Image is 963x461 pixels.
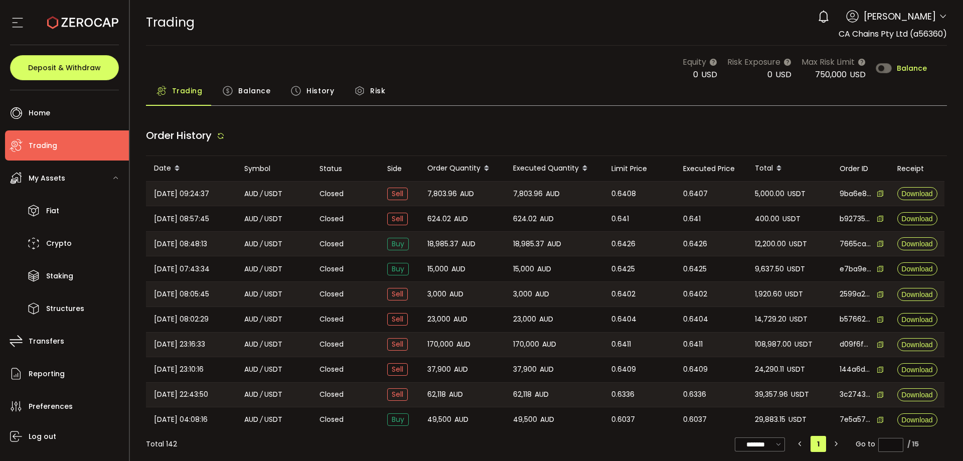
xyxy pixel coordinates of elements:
span: AUD [535,288,549,300]
span: AUD [546,188,560,200]
span: b5766201-d92d-4d89-b14b-a914763fe8c4 [840,314,872,325]
span: [DATE] 08:48:13 [154,238,207,250]
span: AUD [451,263,465,275]
span: 23,000 [513,314,536,325]
span: 7,803.96 [427,188,457,200]
span: 5,000.00 [755,188,784,200]
div: Limit Price [603,163,675,175]
span: Download [901,341,932,348]
span: USDT [789,314,808,325]
span: 39,357.96 [755,389,788,400]
span: AUD [537,263,551,275]
span: d09f6fb3-8af7-4064-b7c5-8d9f3d3ecfc8 [840,339,872,350]
span: [DATE] 23:10:16 [154,364,204,375]
span: AUD [535,389,549,400]
span: Balance [897,65,927,72]
span: USDT [264,288,282,300]
span: 0.6409 [611,364,636,375]
em: / [260,414,263,425]
button: Download [897,212,937,225]
span: Balance [238,81,270,101]
span: 62,118 [513,389,532,400]
span: USDT [785,288,803,300]
span: [DATE] 22:43:50 [154,389,208,400]
span: 0.641 [611,213,629,225]
span: 0.6425 [611,263,635,275]
span: AUD [547,238,561,250]
span: 29,883.15 [755,414,785,425]
span: 0.6336 [611,389,634,400]
span: USDT [264,314,282,325]
div: Status [311,163,379,175]
span: Download [901,391,932,398]
span: USDT [791,389,809,400]
span: Download [901,265,932,272]
span: AUD [456,339,470,350]
div: Executed Quantity [505,160,603,177]
span: 7e5a57ea-2eeb-4fe1-95a1-63164c76f1e0 [840,414,872,425]
div: Receipt [889,163,944,175]
span: 15,000 [427,263,448,275]
span: USD [850,69,866,80]
span: [DATE] 08:05:45 [154,288,209,300]
span: AUD [461,238,475,250]
em: / [260,288,263,300]
div: Total [747,160,832,177]
span: 108,987.00 [755,339,791,350]
span: AUD [454,213,468,225]
span: Crypto [46,236,72,251]
span: 2599a2f9-d739-4166-9349-f3a110e7aa98 [840,289,872,299]
span: AUD [540,213,554,225]
span: Go to [856,437,903,451]
span: Sell [387,213,408,225]
span: 7665ca89-7554-493f-af95-32222863dfaa [840,239,872,249]
span: 18,985.37 [427,238,458,250]
span: 0.6037 [611,414,635,425]
span: Download [901,416,932,423]
button: Deposit & Withdraw [10,55,119,80]
span: Closed [319,389,344,400]
span: 9,637.50 [755,263,784,275]
div: Total 142 [146,439,177,449]
span: 400.00 [755,213,779,225]
span: [DATE] 08:02:29 [154,314,209,325]
span: [DATE] 09:24:37 [154,188,209,200]
div: Date [146,160,236,177]
span: Buy [387,413,409,426]
span: USDT [787,364,805,375]
span: Sell [387,188,408,200]
em: / [260,188,263,200]
span: Deposit & Withdraw [28,64,101,71]
em: / [260,213,263,225]
span: 0.6402 [611,288,635,300]
span: AUD [244,213,258,225]
span: 3c27439a-446f-4a8b-ba23-19f8e456f2b1 [840,389,872,400]
span: 62,118 [427,389,446,400]
span: 0.6037 [683,414,707,425]
span: Closed [319,289,344,299]
span: AUD [454,414,468,425]
span: USDT [264,238,282,250]
span: 1,920.60 [755,288,782,300]
span: AUD [244,238,258,250]
span: CA Chains Pty Ltd (a56360) [839,28,947,40]
span: 170,000 [513,339,539,350]
span: 0.6336 [683,389,706,400]
span: USDT [794,339,813,350]
span: USDT [264,263,282,275]
div: / 15 [907,439,919,449]
span: USDT [787,188,806,200]
span: 0.6404 [611,314,636,325]
span: [DATE] 07:43:34 [154,263,210,275]
button: Download [897,363,937,376]
span: 0.6411 [683,339,703,350]
div: Order Quantity [419,160,505,177]
span: AUD [244,339,258,350]
span: Buy [387,263,409,275]
button: Download [897,237,937,250]
span: 3,000 [513,288,532,300]
button: Download [897,187,937,200]
span: Max Risk Limit [801,56,855,68]
span: Structures [46,301,84,316]
button: Download [897,313,937,326]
